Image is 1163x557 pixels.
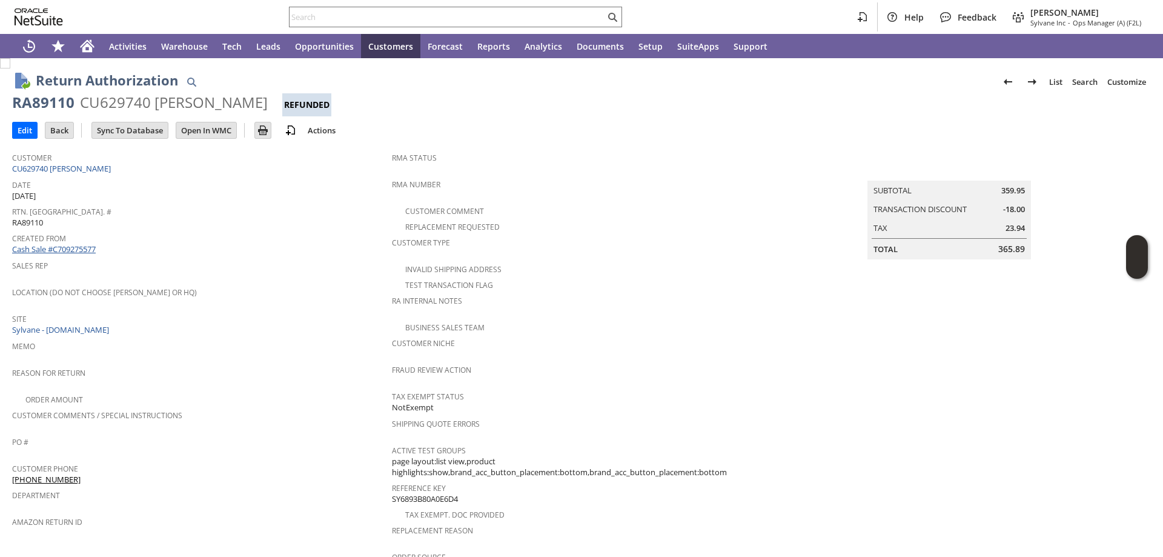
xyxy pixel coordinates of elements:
[392,419,480,429] a: Shipping Quote Errors
[12,233,66,244] a: Created From
[12,153,51,163] a: Customer
[577,41,624,52] span: Documents
[45,122,73,138] input: Back
[51,39,65,53] svg: Shortcuts
[25,395,83,405] a: Order Amount
[80,39,94,53] svg: Home
[677,41,719,52] span: SuiteApps
[73,34,102,58] a: Home
[569,34,631,58] a: Documents
[405,222,500,232] a: Replacement Requested
[477,41,510,52] span: Reports
[12,324,112,335] a: Sylvane - [DOMAIN_NAME]
[470,34,517,58] a: Reports
[392,392,464,402] a: Tax Exempt Status
[405,510,505,520] a: Tax Exempt. Doc Provided
[12,464,78,474] a: Customer Phone
[998,243,1025,255] span: 365.89
[12,287,197,298] a: Location (Do Not Choose [PERSON_NAME] or HQ)
[92,122,168,138] input: Sync To Database
[525,41,562,52] span: Analytics
[1068,18,1070,27] span: -
[1126,235,1148,279] iframe: Click here to launch Oracle Guided Learning Help Panel
[15,34,44,58] a: Recent Records
[15,8,63,25] svg: logo
[392,445,466,456] a: Active Test Groups
[1001,185,1025,196] span: 359.95
[1102,72,1151,92] a: Customize
[12,490,60,501] a: Department
[80,93,268,112] div: CU629740 [PERSON_NAME]
[12,93,75,112] div: RA89110
[1030,7,1141,18] span: [PERSON_NAME]
[290,10,605,24] input: Search
[249,34,288,58] a: Leads
[1044,72,1067,92] a: List
[392,525,473,536] a: Replacement reason
[12,190,36,202] span: [DATE]
[873,204,967,215] a: Transaction Discount
[605,10,620,24] svg: Search
[283,123,298,138] img: add-record.svg
[904,12,924,23] span: Help
[102,34,154,58] a: Activities
[392,483,446,493] a: Reference Key
[517,34,569,58] a: Analytics
[1025,75,1039,89] img: Next
[36,70,178,90] h1: Return Authorization
[1003,204,1025,215] span: -18.00
[392,365,471,375] a: Fraud Review Action
[958,12,996,23] span: Feedback
[161,41,208,52] span: Warehouse
[222,41,242,52] span: Tech
[405,322,485,333] a: Business Sales Team
[420,34,470,58] a: Forecast
[12,163,114,174] a: CU629740 [PERSON_NAME]
[12,207,111,217] a: Rtn. [GEOGRAPHIC_DATA]. #
[1001,75,1015,89] img: Previous
[44,34,73,58] div: Shortcuts
[12,368,85,378] a: Reason For Return
[405,280,493,290] a: Test Transaction Flag
[1030,18,1065,27] span: Sylvane Inc
[873,244,898,255] a: Total
[12,474,81,485] a: [PHONE_NUMBER]
[109,41,147,52] span: Activities
[303,125,340,136] a: Actions
[12,341,35,352] a: Memo
[255,122,271,138] input: Print
[392,402,434,413] span: NotExempt
[392,338,455,349] a: Customer Niche
[12,517,82,527] a: Amazon Return ID
[392,153,437,163] a: RMA Status
[154,34,215,58] a: Warehouse
[288,34,361,58] a: Opportunities
[392,238,450,248] a: Customer Type
[405,264,502,275] a: Invalid Shipping Address
[12,244,96,255] a: Cash Sale #C709275577
[12,217,43,228] span: RA89110
[12,314,27,324] a: Site
[873,185,912,196] a: Subtotal
[726,34,775,58] a: Support
[282,93,331,116] div: Refunded
[176,122,236,138] input: Open In WMC
[368,41,413,52] span: Customers
[867,161,1031,181] caption: Summary
[12,180,31,190] a: Date
[13,122,37,138] input: Edit
[1073,18,1141,27] span: Ops Manager (A) (F2L)
[12,437,28,447] a: PO #
[873,222,887,233] a: Tax
[670,34,726,58] a: SuiteApps
[392,456,766,478] span: page layout:list view,product highlights:show,brand_acc_button_placement:bottom,brand_acc_button_...
[1067,72,1102,92] a: Search
[392,493,458,505] span: SY6893B80A0E6D4
[184,75,199,89] img: Quick Find
[1006,222,1025,234] span: 23.94
[428,41,463,52] span: Forecast
[392,296,462,306] a: RA Internal Notes
[1126,258,1148,279] span: Oracle Guided Learning Widget. To move around, please hold and drag
[215,34,249,58] a: Tech
[256,41,280,52] span: Leads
